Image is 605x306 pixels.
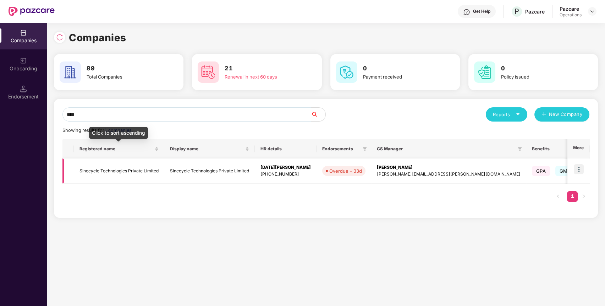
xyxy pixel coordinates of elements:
div: Click to sort ascending [89,127,148,139]
td: Sinecycle Technologies Private Limited [74,159,164,184]
h3: 0 [363,64,440,73]
h3: 21 [225,64,302,73]
span: GMC [555,166,576,176]
th: Benefits [526,139,590,159]
img: svg+xml;base64,PHN2ZyB4bWxucz0iaHR0cDovL3d3dy53My5vcmcvMjAwMC9zdmciIHdpZHRoPSI2MCIgaGVpZ2h0PSI2MC... [336,61,357,83]
div: Operations [560,12,582,18]
span: filter [516,145,523,153]
th: More [567,139,589,159]
h3: 0 [501,64,578,73]
td: Sinecycle Technologies Private Limited [164,159,255,184]
div: Payment received [363,73,440,80]
div: Get Help [473,9,490,14]
h3: 89 [87,64,164,73]
div: [PHONE_NUMBER] [260,171,311,178]
img: svg+xml;base64,PHN2ZyB3aWR0aD0iMjAiIGhlaWdodD0iMjAiIHZpZXdCb3g9IjAgMCAyMCAyMCIgZmlsbD0ibm9uZSIgeG... [20,57,27,64]
span: filter [518,147,522,151]
div: [PERSON_NAME][EMAIL_ADDRESS][PERSON_NAME][DOMAIN_NAME] [377,171,521,178]
button: left [552,191,564,202]
div: Reports [493,111,520,118]
button: right [578,191,589,202]
span: filter [361,145,368,153]
li: 1 [567,191,578,202]
div: Renewal in next 60 days [225,73,302,80]
th: Display name [164,139,255,159]
span: search [311,112,325,117]
img: svg+xml;base64,PHN2ZyB4bWxucz0iaHR0cDovL3d3dy53My5vcmcvMjAwMC9zdmciIHdpZHRoPSI2MCIgaGVpZ2h0PSI2MC... [198,61,219,83]
div: Total Companies [87,73,164,80]
img: svg+xml;base64,PHN2ZyBpZD0iSGVscC0zMngzMiIgeG1sbnM9Imh0dHA6Ly93d3cudzMub3JnLzIwMDAvc3ZnIiB3aWR0aD... [463,9,470,16]
span: CS Manager [377,146,515,152]
span: GPA [532,166,550,176]
span: caret-down [516,112,520,117]
div: [PERSON_NAME] [377,164,521,171]
span: New Company [549,111,583,118]
img: svg+xml;base64,PHN2ZyB4bWxucz0iaHR0cDovL3d3dy53My5vcmcvMjAwMC9zdmciIHdpZHRoPSI2MCIgaGVpZ2h0PSI2MC... [60,61,81,83]
button: plusNew Company [534,107,589,122]
span: right [582,194,586,198]
div: [DATE][PERSON_NAME] [260,164,311,171]
img: svg+xml;base64,PHN2ZyBpZD0iQ29tcGFuaWVzIiB4bWxucz0iaHR0cDovL3d3dy53My5vcmcvMjAwMC9zdmciIHdpZHRoPS... [20,29,27,36]
a: 1 [567,191,578,202]
img: svg+xml;base64,PHN2ZyB4bWxucz0iaHR0cDovL3d3dy53My5vcmcvMjAwMC9zdmciIHdpZHRoPSI2MCIgaGVpZ2h0PSI2MC... [474,61,495,83]
h1: Companies [69,30,126,45]
span: plus [541,112,546,118]
img: svg+xml;base64,PHN2ZyBpZD0iUmVsb2FkLTMyeDMyIiB4bWxucz0iaHR0cDovL3d3dy53My5vcmcvMjAwMC9zdmciIHdpZH... [56,34,63,41]
img: New Pazcare Logo [9,7,55,16]
li: Previous Page [552,191,564,202]
span: left [556,194,560,198]
img: svg+xml;base64,PHN2ZyBpZD0iRHJvcGRvd24tMzJ4MzIiIHhtbG5zPSJodHRwOi8vd3d3LnczLm9yZy8yMDAwL3N2ZyIgd2... [589,9,595,14]
div: Overdue - 33d [329,167,362,175]
span: Endorsements [322,146,360,152]
img: svg+xml;base64,PHN2ZyB3aWR0aD0iMTQuNSIgaGVpZ2h0PSIxNC41IiB2aWV3Qm94PSIwIDAgMTYgMTYiIGZpbGw9Im5vbm... [20,85,27,92]
button: search [311,107,326,122]
div: Pazcare [560,5,582,12]
span: Showing results for [62,128,133,133]
span: P [515,7,519,16]
div: Policy issued [501,73,578,80]
th: Registered name [74,139,164,159]
span: filter [363,147,367,151]
img: icon [574,164,584,174]
span: Registered name [79,146,153,152]
li: Next Page [578,191,589,202]
th: HR details [255,139,317,159]
div: Pazcare [525,8,545,15]
span: Display name [170,146,244,152]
